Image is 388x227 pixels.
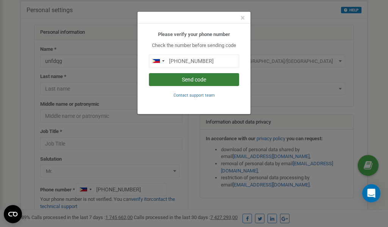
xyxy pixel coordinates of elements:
p: Check the number before sending code [149,42,239,49]
button: Open CMP widget [4,205,22,223]
button: Close [241,14,245,22]
button: Send code [149,73,239,86]
small: Contact support team [174,93,215,98]
a: Contact support team [174,92,215,98]
span: × [241,13,245,22]
div: Telephone country code [149,55,167,67]
b: Please verify your phone number [158,31,230,37]
div: Open Intercom Messenger [362,184,380,202]
input: 0905 123 4567 [149,55,239,67]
